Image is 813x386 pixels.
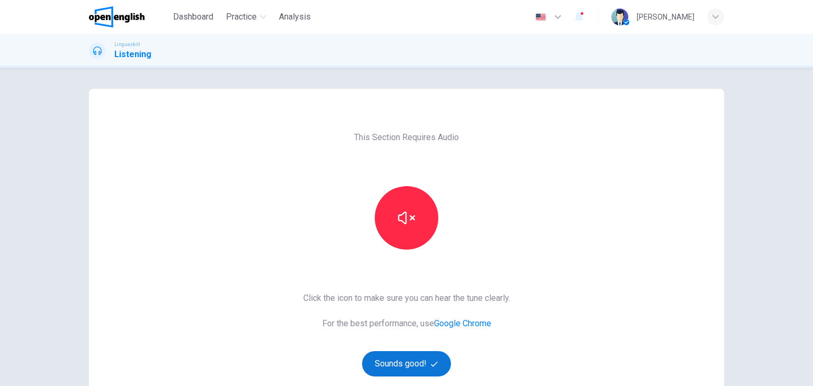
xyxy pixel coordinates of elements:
[354,131,459,144] span: This Section Requires Audio
[114,41,140,48] span: Linguaskill
[169,7,218,26] button: Dashboard
[89,6,169,27] a: OpenEnglish logo
[534,13,547,21] img: en
[611,8,628,25] img: Profile picture
[362,351,451,376] button: Sounds good!
[275,7,315,26] button: Analysis
[173,11,213,23] span: Dashboard
[114,48,151,61] h1: Listening
[279,11,311,23] span: Analysis
[89,6,144,27] img: OpenEnglish logo
[303,292,510,305] span: Click the icon to make sure you can hear the tune clearly.
[434,318,491,328] a: Google Chrome
[303,317,510,330] span: For the best performance, use
[222,7,270,26] button: Practice
[226,11,257,23] span: Practice
[637,11,694,23] div: [PERSON_NAME]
